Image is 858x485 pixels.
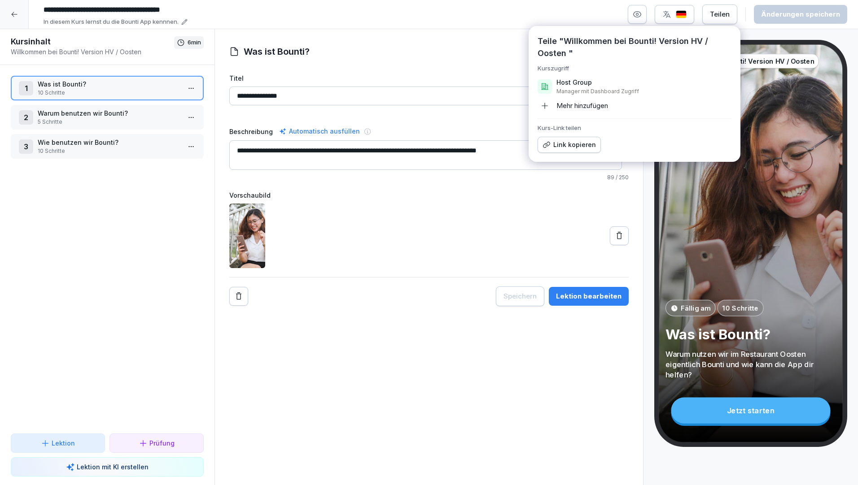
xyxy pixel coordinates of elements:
p: Host Group [556,78,592,87]
div: 1Was ist Bounti?10 Schritte [11,76,204,100]
p: Lektion [52,438,75,448]
p: / 250 [229,173,629,182]
button: Teilen [702,4,737,24]
div: Jetzt starten [671,398,830,424]
p: Fällig am [681,303,710,313]
div: Teilen [710,9,730,19]
p: 10 Schritte [722,303,758,313]
div: Speichern [503,291,537,301]
button: Speichern [496,286,544,306]
div: 2Warum benutzen wir Bounti?5 Schritte [11,105,204,130]
div: Änderungen speichern [761,9,840,19]
div: 3Wie benutzen wir Bounti?10 Schritte [11,134,204,159]
p: Lektion mit KI erstellen [77,462,149,472]
p: Prüfung [149,438,175,448]
button: Link kopieren [538,137,601,153]
p: Wie benutzen wir Bounti? [38,138,180,147]
p: Warum benutzen wir Bounti? [38,108,180,118]
button: Remove [229,287,248,306]
img: cljru2rby01rdfb01lxkfq9av.jpg [229,204,265,268]
h5: Kurs-Link teilen [538,124,731,131]
div: Lektion bearbeiten [556,291,622,301]
button: Änderungen speichern [754,5,847,24]
p: In diesem Kurs lernst du die Bounti App kennnen. [44,17,179,26]
button: Lektion [11,433,105,453]
p: Was ist Bounti? [665,325,836,343]
p: Was ist Bounti? [38,79,180,89]
button: Lektion bearbeiten [549,287,629,306]
button: Prüfung [109,433,204,453]
label: Vorschaubild [229,191,629,200]
div: 2 [19,110,33,125]
p: Willkommen bei Bounti! Version HV / Oosten [670,56,814,66]
p: Warum nutzen wir im Restaurant Oosten eigentlich Bounti und wie kann die App dir helfen? [665,349,836,380]
h1: Was ist Bounti? [244,45,310,58]
p: / 150 [229,109,629,117]
label: Beschreibung [229,127,273,136]
div: 3 [19,139,33,154]
p: Teile "Willkommen bei Bounti! Version HV / Oosten " [538,35,731,59]
p: Willkommen bei Bounti! Version HV / Oosten [11,47,174,56]
button: Lektion mit KI erstellen [11,457,204,476]
img: de.svg [676,10,687,19]
h5: Kurszugriff [538,65,731,72]
div: Automatisch ausfüllen [277,126,362,137]
p: 10 Schritte [38,147,180,155]
p: 5 Schritte [38,118,180,126]
p: 6 min [188,38,201,47]
button: Mehr hinzufügen [534,99,735,113]
div: Link kopieren [543,140,596,150]
div: 1 [19,81,33,95]
label: Titel [229,74,629,83]
p: Manager mit Dashboard Zugriff [556,88,639,95]
p: 10 Schritte [38,89,180,97]
h1: Kursinhalt [11,36,174,47]
div: Mehr hinzufügen [538,99,608,113]
span: 89 [607,174,614,181]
